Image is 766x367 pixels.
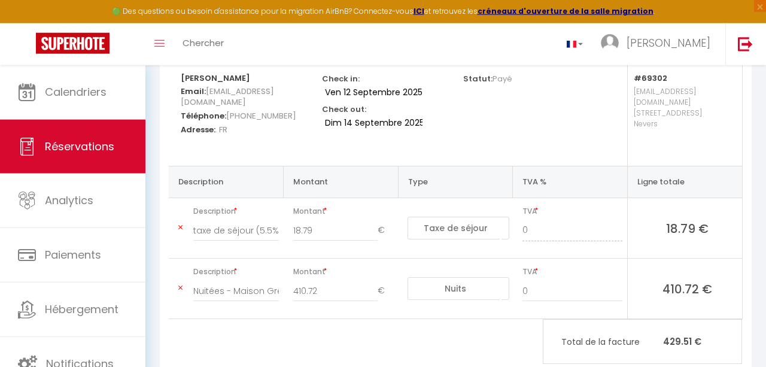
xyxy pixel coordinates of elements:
[10,5,45,41] button: Ouvrir le widget de chat LiveChat
[45,247,101,262] span: Paiements
[181,110,226,122] strong: Téléphone:
[522,263,622,280] span: TVA
[193,203,279,220] span: Description
[169,166,284,198] th: Description
[634,83,730,154] p: [EMAIL_ADDRESS][DOMAIN_NAME] [STREET_ADDRESS] Nevers
[398,166,513,198] th: Type
[45,193,93,208] span: Analytics
[293,203,394,220] span: Montant
[226,107,296,125] span: [PHONE_NUMBER]
[322,101,366,115] p: Check out:
[45,139,114,154] span: Réservations
[522,203,622,220] span: TVA
[36,33,110,54] img: Super Booking
[181,72,250,84] strong: [PERSON_NAME]
[601,34,619,52] img: ...
[543,329,741,354] p: 429.51 €
[637,280,737,297] span: 410.72 €
[181,83,274,111] span: [EMAIL_ADDRESS][DOMAIN_NAME]
[478,6,653,16] a: créneaux d'ouverture de la salle migration
[183,37,224,49] span: Chercher
[181,86,206,97] strong: Email:
[463,71,512,84] p: Statut:
[193,263,279,280] span: Description
[561,335,663,348] span: Total de la facture
[378,280,393,302] span: €
[493,73,512,84] span: Payé
[513,166,628,198] th: TVA %
[414,6,424,16] a: ICI
[592,23,725,65] a: ... [PERSON_NAME]
[215,121,227,138] span: . FR
[634,72,667,84] strong: #69302
[293,263,394,280] span: Montant
[627,35,710,50] span: [PERSON_NAME]
[738,37,753,51] img: logout
[378,220,393,241] span: €
[181,124,215,135] strong: Adresse:
[627,166,742,198] th: Ligne totale
[174,23,233,65] a: Chercher
[284,166,399,198] th: Montant
[45,84,107,99] span: Calendriers
[322,71,360,84] p: Check in:
[637,220,737,236] span: 18.79 €
[45,302,118,317] span: Hébergement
